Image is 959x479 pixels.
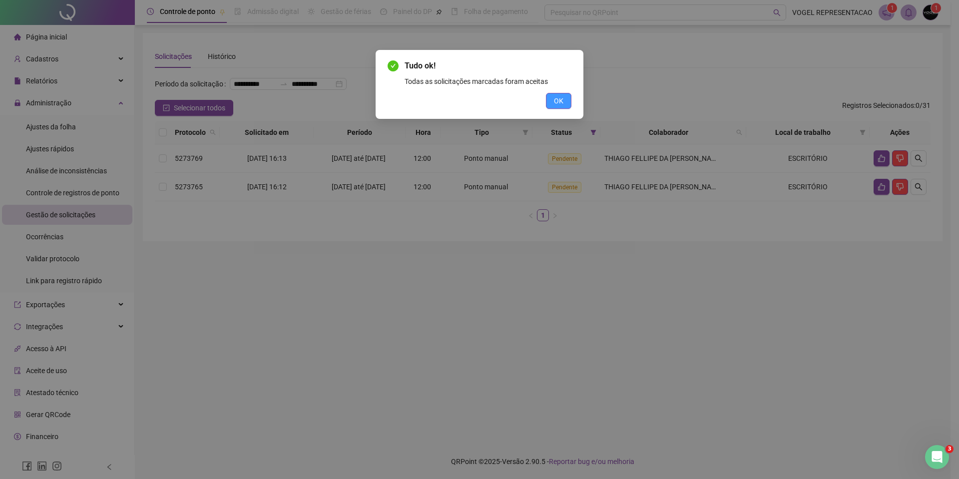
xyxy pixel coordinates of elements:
[546,93,571,109] button: OK
[925,445,949,469] iframe: Intercom live chat
[946,445,954,453] span: 3
[554,95,563,106] span: OK
[388,60,399,71] span: check-circle
[405,60,571,72] span: Tudo ok!
[405,76,571,87] div: Todas as solicitações marcadas foram aceitas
